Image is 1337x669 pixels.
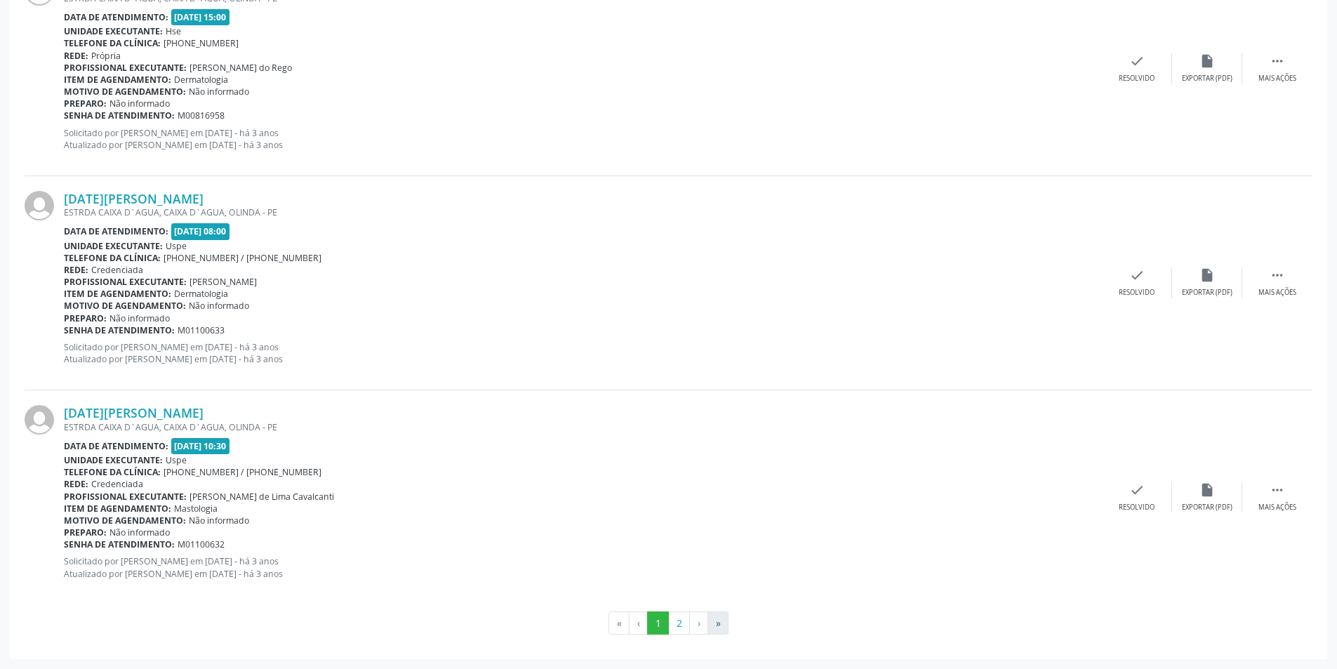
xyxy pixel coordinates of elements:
[64,127,1102,151] p: Solicitado por [PERSON_NAME] em [DATE] - há 3 anos Atualizado por [PERSON_NAME] em [DATE] - há 3 ...
[25,405,54,435] img: img
[189,86,249,98] span: Não informado
[109,526,170,538] span: Não informado
[64,25,163,37] b: Unidade executante:
[178,324,225,336] span: M01100633
[64,74,171,86] b: Item de agendamento:
[64,86,186,98] b: Motivo de agendamento:
[1258,288,1296,298] div: Mais ações
[1258,503,1296,512] div: Mais ações
[64,225,168,237] b: Data de atendimento:
[64,300,186,312] b: Motivo de agendamento:
[164,466,321,478] span: [PHONE_NUMBER] / [PHONE_NUMBER]
[64,11,168,23] b: Data de atendimento:
[109,98,170,110] span: Não informado
[668,611,690,635] button: Go to page 2
[1182,503,1232,512] div: Exportar (PDF)
[64,526,107,538] b: Preparo:
[166,25,181,37] span: Hse
[64,478,88,490] b: Rede:
[164,252,321,264] span: [PHONE_NUMBER] / [PHONE_NUMBER]
[189,62,292,74] span: [PERSON_NAME] do Rego
[178,110,225,121] span: M00816958
[1199,53,1215,69] i: insert_drive_file
[25,191,54,220] img: img
[64,191,204,206] a: [DATE][PERSON_NAME]
[166,240,187,252] span: Uspe
[91,264,143,276] span: Credenciada
[64,252,161,264] b: Telefone da clínica:
[174,288,228,300] span: Dermatologia
[1182,288,1232,298] div: Exportar (PDF)
[171,9,230,25] span: [DATE] 15:00
[189,300,249,312] span: Não informado
[189,491,334,503] span: [PERSON_NAME] de Lima Cavalcanti
[1270,482,1285,498] i: 
[64,98,107,110] b: Preparo:
[64,421,1102,433] div: ESTRDA CAIXA D`AGUA, CAIXA D`AGUA, OLINDA - PE
[1270,53,1285,69] i: 
[64,341,1102,365] p: Solicitado por [PERSON_NAME] em [DATE] - há 3 anos Atualizado por [PERSON_NAME] em [DATE] - há 3 ...
[1199,267,1215,283] i: insert_drive_file
[1182,74,1232,84] div: Exportar (PDF)
[64,324,175,336] b: Senha de atendimento:
[174,74,228,86] span: Dermatologia
[189,515,249,526] span: Não informado
[1199,482,1215,498] i: insert_drive_file
[64,37,161,49] b: Telefone da clínica:
[64,264,88,276] b: Rede:
[64,288,171,300] b: Item de agendamento:
[166,454,187,466] span: Uspe
[1129,53,1145,69] i: check
[64,440,168,452] b: Data de atendimento:
[178,538,225,550] span: M01100632
[164,37,239,49] span: [PHONE_NUMBER]
[64,62,187,74] b: Profissional executante:
[174,503,218,515] span: Mastologia
[64,466,161,478] b: Telefone da clínica:
[64,503,171,515] b: Item de agendamento:
[1129,482,1145,498] i: check
[64,491,187,503] b: Profissional executante:
[64,405,204,420] a: [DATE][PERSON_NAME]
[1258,74,1296,84] div: Mais ações
[64,240,163,252] b: Unidade executante:
[25,611,1312,635] ul: Pagination
[1129,267,1145,283] i: check
[689,611,708,635] button: Go to next page
[171,438,230,454] span: [DATE] 10:30
[64,206,1102,218] div: ESTRDA CAIXA D`AGUA, CAIXA D`AGUA, OLINDA - PE
[1119,503,1155,512] div: Resolvido
[64,312,107,324] b: Preparo:
[64,110,175,121] b: Senha de atendimento:
[91,50,121,62] span: Própria
[647,611,669,635] button: Go to page 1
[64,454,163,466] b: Unidade executante:
[64,276,187,288] b: Profissional executante:
[1119,74,1155,84] div: Resolvido
[109,312,170,324] span: Não informado
[1270,267,1285,283] i: 
[171,223,230,239] span: [DATE] 08:00
[1119,288,1155,298] div: Resolvido
[91,478,143,490] span: Credenciada
[64,555,1102,579] p: Solicitado por [PERSON_NAME] em [DATE] - há 3 anos Atualizado por [PERSON_NAME] em [DATE] - há 3 ...
[64,50,88,62] b: Rede:
[707,611,729,635] button: Go to last page
[64,538,175,550] b: Senha de atendimento:
[189,276,257,288] span: [PERSON_NAME]
[64,515,186,526] b: Motivo de agendamento:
